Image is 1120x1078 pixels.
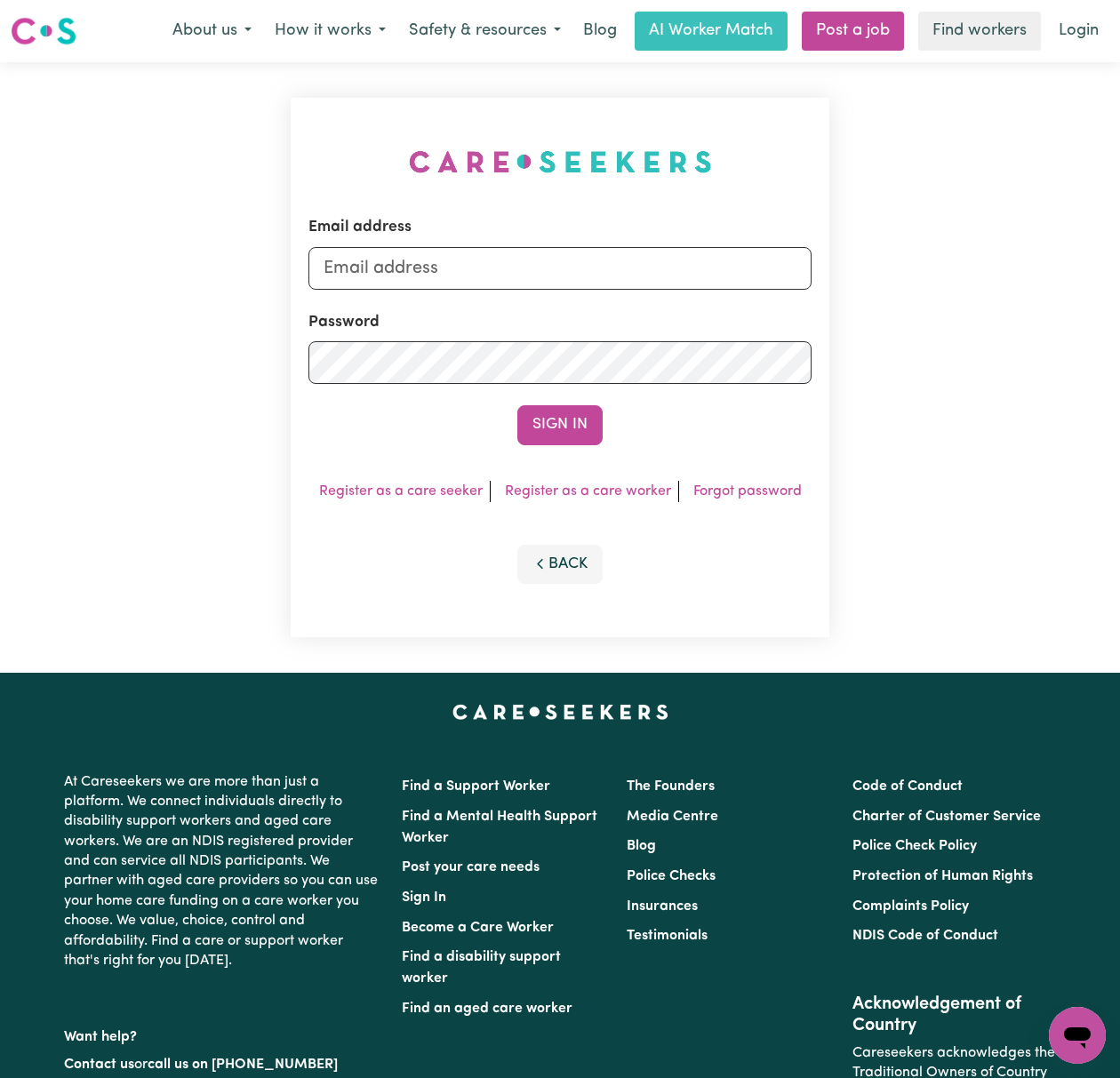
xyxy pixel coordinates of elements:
a: Complaints Policy [852,899,969,914]
a: Forgot password [693,484,802,499]
a: Insurances [627,899,698,914]
a: Register as a care seeker [319,484,483,499]
a: Find an aged care worker [402,1002,572,1016]
button: Safety & resources [397,12,572,50]
label: Email address [308,216,412,239]
a: Find a Mental Health Support Worker [402,810,597,845]
a: Register as a care worker [505,484,671,499]
a: Find workers [918,12,1041,51]
a: Police Check Policy [852,839,977,853]
button: About us [161,12,263,50]
a: Find a disability support worker [402,950,561,986]
button: How it works [263,12,397,50]
a: Blog [572,12,628,51]
a: Contact us [64,1058,134,1072]
a: NDIS Code of Conduct [852,929,998,943]
p: Want help? [64,1020,380,1047]
a: The Founders [627,779,715,794]
a: AI Worker Match [635,12,788,51]
p: At Careseekers we are more than just a platform. We connect individuals directly to disability su... [64,765,380,978]
a: Blog [627,839,656,853]
a: Media Centre [627,810,718,824]
a: Login [1048,12,1109,51]
iframe: Button to launch messaging window [1049,1007,1106,1064]
a: Post your care needs [402,860,540,874]
a: Sign In [402,890,446,905]
a: Post a job [802,12,904,51]
button: Sign In [517,405,603,444]
label: Password [308,311,380,334]
a: Protection of Human Rights [852,869,1033,883]
a: Find a Support Worker [402,779,550,794]
img: Careseekers logo [11,15,76,47]
a: call us on [PHONE_NUMBER] [148,1058,338,1072]
a: Testimonials [627,929,708,943]
a: Careseekers logo [11,11,76,52]
h2: Acknowledgement of Country [852,994,1056,1036]
a: Careseekers home page [452,705,668,719]
input: Email address [308,247,812,290]
a: Become a Care Worker [402,921,554,935]
button: Back [517,545,603,584]
a: Charter of Customer Service [852,810,1041,824]
a: Police Checks [627,869,716,883]
a: Code of Conduct [852,779,963,794]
